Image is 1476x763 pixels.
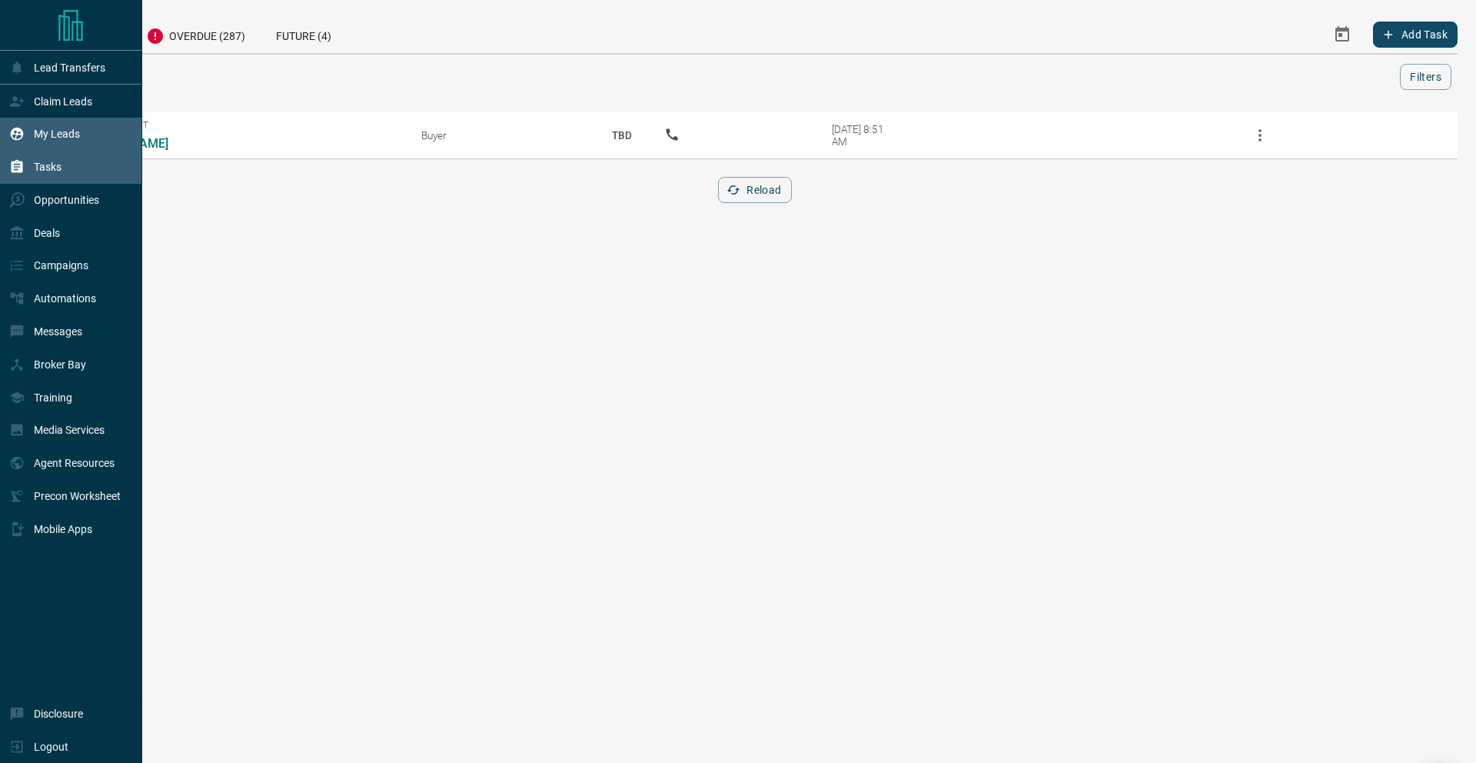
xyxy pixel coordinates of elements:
[131,15,261,53] div: Overdue (287)
[261,15,347,53] div: Future (4)
[1400,64,1451,90] button: Filters
[1324,16,1361,53] button: Select Date Range
[75,120,398,130] span: Viewing Request
[832,123,897,148] div: [DATE] 8:51 AM
[1373,22,1458,48] button: Add Task
[603,115,641,156] p: TBD
[421,129,580,142] div: Buyer
[718,177,791,203] button: Reload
